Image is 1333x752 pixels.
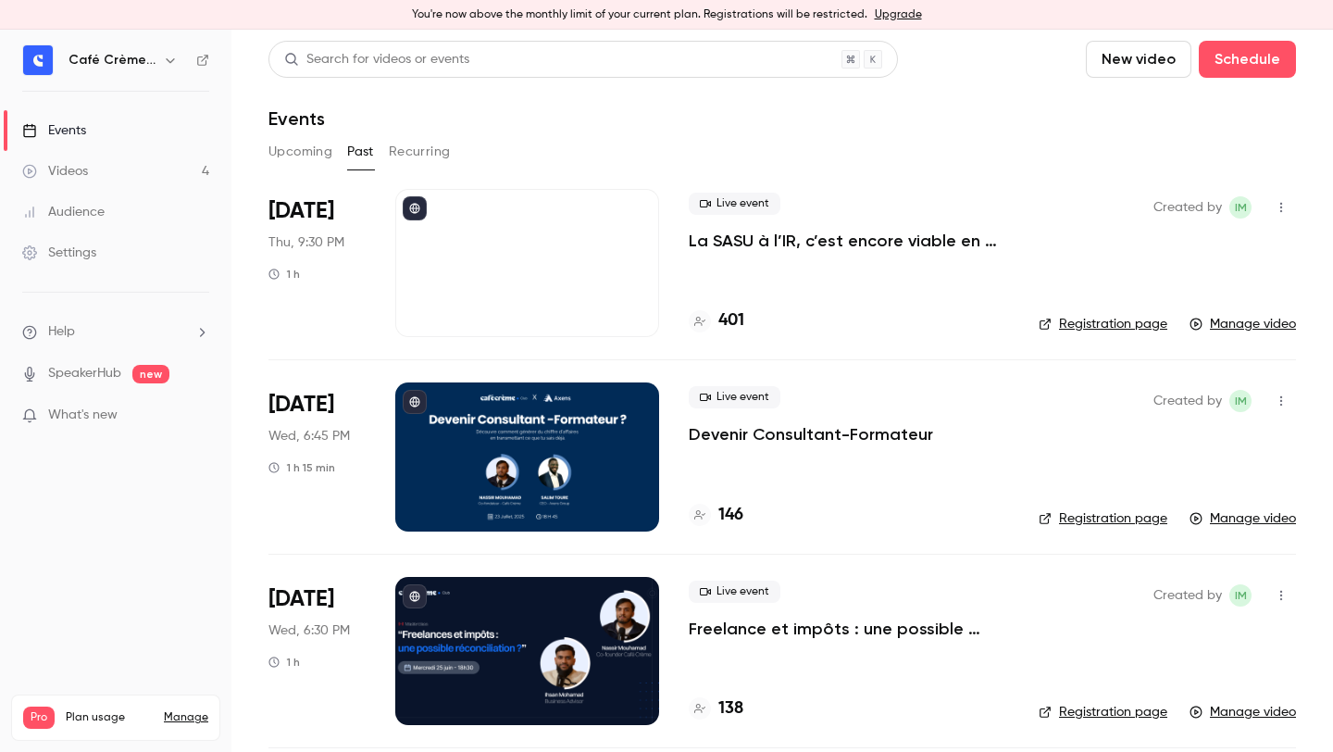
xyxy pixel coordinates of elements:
[268,267,300,282] div: 1 h
[268,577,366,725] div: Jun 25 Wed, 6:30 PM (Europe/Paris)
[1086,41,1191,78] button: New video
[1153,584,1222,607] span: Created by
[284,50,469,69] div: Search for videos or events
[268,584,334,614] span: [DATE]
[48,322,75,342] span: Help
[48,406,118,425] span: What's new
[689,308,744,333] a: 401
[1039,703,1167,721] a: Registration page
[22,322,209,342] li: help-dropdown-opener
[187,407,209,424] iframe: Noticeable Trigger
[1235,196,1247,219] span: IM
[689,386,780,408] span: Live event
[268,390,334,420] span: [DATE]
[1229,196,1252,219] span: Ihsan MOHAMAD
[1235,584,1247,607] span: IM
[1229,584,1252,607] span: Ihsan MOHAMAD
[23,45,53,75] img: Café Crème Club
[1199,41,1296,78] button: Schedule
[718,308,744,333] h4: 401
[22,162,88,181] div: Videos
[718,696,743,721] h4: 138
[347,137,374,167] button: Past
[268,655,300,670] div: 1 h
[268,460,335,475] div: 1 h 15 min
[689,193,780,215] span: Live event
[132,365,169,383] span: new
[22,244,96,262] div: Settings
[689,618,1009,640] a: Freelance et impôts : une possible réconciliation ? [MASTERCLASS]
[389,137,451,167] button: Recurring
[22,203,105,221] div: Audience
[268,189,366,337] div: Sep 4 Thu, 9:30 PM (Europe/Paris)
[69,51,156,69] h6: Café Crème Club
[268,621,350,640] span: Wed, 6:30 PM
[1235,390,1247,412] span: IM
[689,503,743,528] a: 146
[689,230,1009,252] a: La SASU à l’IR, c’est encore viable en 2025 ? [MASTERCLASS]
[66,710,153,725] span: Plan usage
[1153,390,1222,412] span: Created by
[48,364,121,383] a: SpeakerHub
[875,7,922,22] a: Upgrade
[718,503,743,528] h4: 146
[1190,509,1296,528] a: Manage video
[689,696,743,721] a: 138
[1190,703,1296,721] a: Manage video
[268,233,344,252] span: Thu, 9:30 PM
[268,196,334,226] span: [DATE]
[1229,390,1252,412] span: Ihsan MOHAMAD
[23,707,55,729] span: Pro
[268,137,332,167] button: Upcoming
[268,427,350,445] span: Wed, 6:45 PM
[268,382,366,531] div: Jul 23 Wed, 6:45 PM (Europe/Paris)
[268,107,325,130] h1: Events
[1039,509,1167,528] a: Registration page
[689,423,933,445] a: Devenir Consultant-Formateur
[1153,196,1222,219] span: Created by
[1039,315,1167,333] a: Registration page
[22,121,86,140] div: Events
[164,710,208,725] a: Manage
[689,581,780,603] span: Live event
[1190,315,1296,333] a: Manage video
